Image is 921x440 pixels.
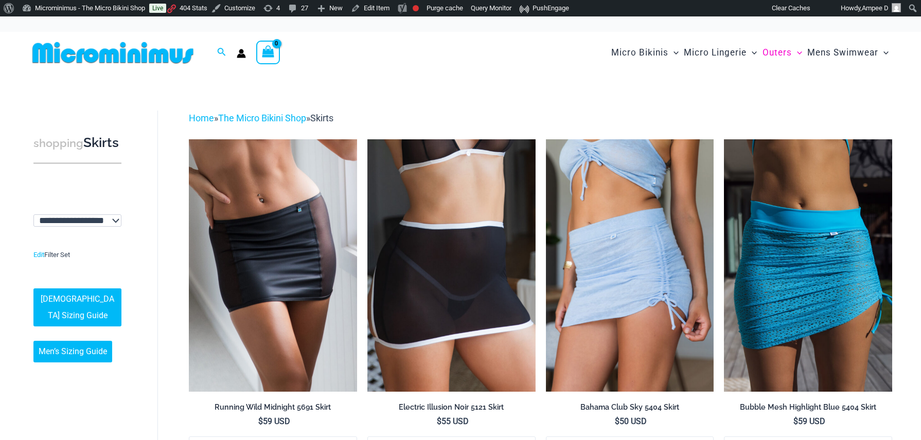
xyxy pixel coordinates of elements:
[546,139,714,391] a: Bahama Club Sky 9170 Crop Top 5404 Skirt 07Bahama Club Sky 9170 Crop Top 5404 Skirt 10Bahama Club...
[33,214,121,227] select: wpc-taxonomy-pa_fabric-type-746009
[615,416,619,426] span: $
[413,5,419,11] div: Focus keyphrase not set
[237,49,246,58] a: Account icon link
[760,37,805,68] a: OutersMenu ToggleMenu Toggle
[189,113,214,123] a: Home
[609,37,681,68] a: Micro BikinisMenu ToggleMenu Toggle
[747,40,757,66] span: Menu Toggle
[615,416,647,426] bdi: 50 USD
[367,139,536,391] img: Electric Illusion Noir Skirt 02
[437,416,469,426] bdi: 55 USD
[668,40,679,66] span: Menu Toggle
[805,37,891,68] a: Mens SwimwearMenu ToggleMenu Toggle
[258,416,263,426] span: $
[546,402,714,412] h2: Bahama Club Sky 5404 Skirt
[792,40,802,66] span: Menu Toggle
[611,40,668,66] span: Micro Bikinis
[189,402,357,416] a: Running Wild Midnight 5691 Skirt
[546,402,714,416] a: Bahama Club Sky 5404 Skirt
[28,41,198,64] img: MM SHOP LOGO FLAT
[793,416,825,426] bdi: 59 USD
[149,4,166,13] a: Live
[681,37,759,68] a: Micro LingerieMenu ToggleMenu Toggle
[33,137,83,150] span: shopping
[189,402,357,412] h2: Running Wild Midnight 5691 Skirt
[33,341,112,362] a: Men’s Sizing Guide
[33,248,121,262] div: Filter Set
[878,40,889,66] span: Menu Toggle
[256,41,280,64] a: View Shopping Cart, empty
[33,134,121,152] h3: Skirts
[189,139,357,391] img: Running Wild Midnight 5691 Skirt
[546,139,714,391] img: Bahama Club Sky 9170 Crop Top 5404 Skirt 07
[607,35,893,70] nav: Site Navigation
[310,113,333,123] span: Skirts
[684,40,747,66] span: Micro Lingerie
[189,113,333,123] span: » »
[367,402,536,412] h2: Electric Illusion Noir 5121 Skirt
[724,139,892,391] img: Bubble Mesh Highlight Blue 5404 Skirt 02
[724,139,892,391] a: Bubble Mesh Highlight Blue 5404 Skirt 02Bubble Mesh Highlight Blue 309 Tri Top 5404 Skirt 05Bubbl...
[217,46,226,59] a: Search icon link
[33,251,44,259] a: Edit
[724,402,892,412] h2: Bubble Mesh Highlight Blue 5404 Skirt
[437,416,441,426] span: $
[258,416,290,426] bdi: 59 USD
[367,139,536,391] a: Electric Illusion Noir Skirt 02Electric Illusion Noir 1521 Bra 611 Micro 5121 Skirt 01Electric Il...
[724,402,892,416] a: Bubble Mesh Highlight Blue 5404 Skirt
[862,4,889,12] span: Ampee D
[793,416,798,426] span: $
[807,40,878,66] span: Mens Swimwear
[367,402,536,416] a: Electric Illusion Noir 5121 Skirt
[218,113,306,123] a: The Micro Bikini Shop
[33,288,121,326] a: [DEMOGRAPHIC_DATA] Sizing Guide
[189,139,357,391] a: Running Wild Midnight 5691 SkirtRunning Wild Midnight 1052 Top 5691 Skirt 06Running Wild Midnight...
[763,40,792,66] span: Outers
